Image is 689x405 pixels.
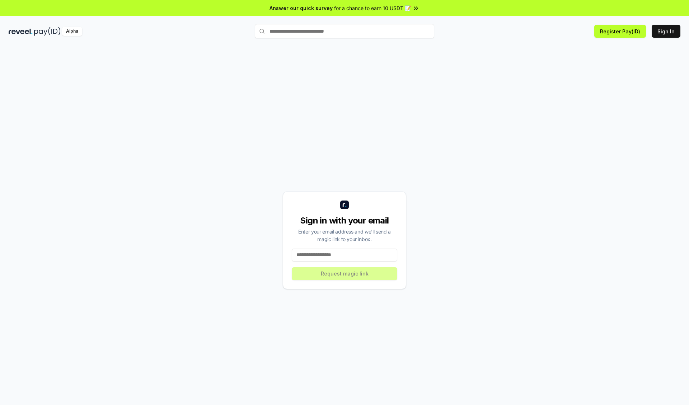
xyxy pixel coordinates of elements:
div: Sign in with your email [292,215,397,226]
span: for a chance to earn 10 USDT 📝 [334,4,411,12]
img: pay_id [34,27,61,36]
img: reveel_dark [9,27,33,36]
div: Enter your email address and we’ll send a magic link to your inbox. [292,228,397,243]
span: Answer our quick survey [269,4,333,12]
button: Sign In [652,25,680,38]
img: logo_small [340,201,349,209]
button: Register Pay(ID) [594,25,646,38]
div: Alpha [62,27,82,36]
